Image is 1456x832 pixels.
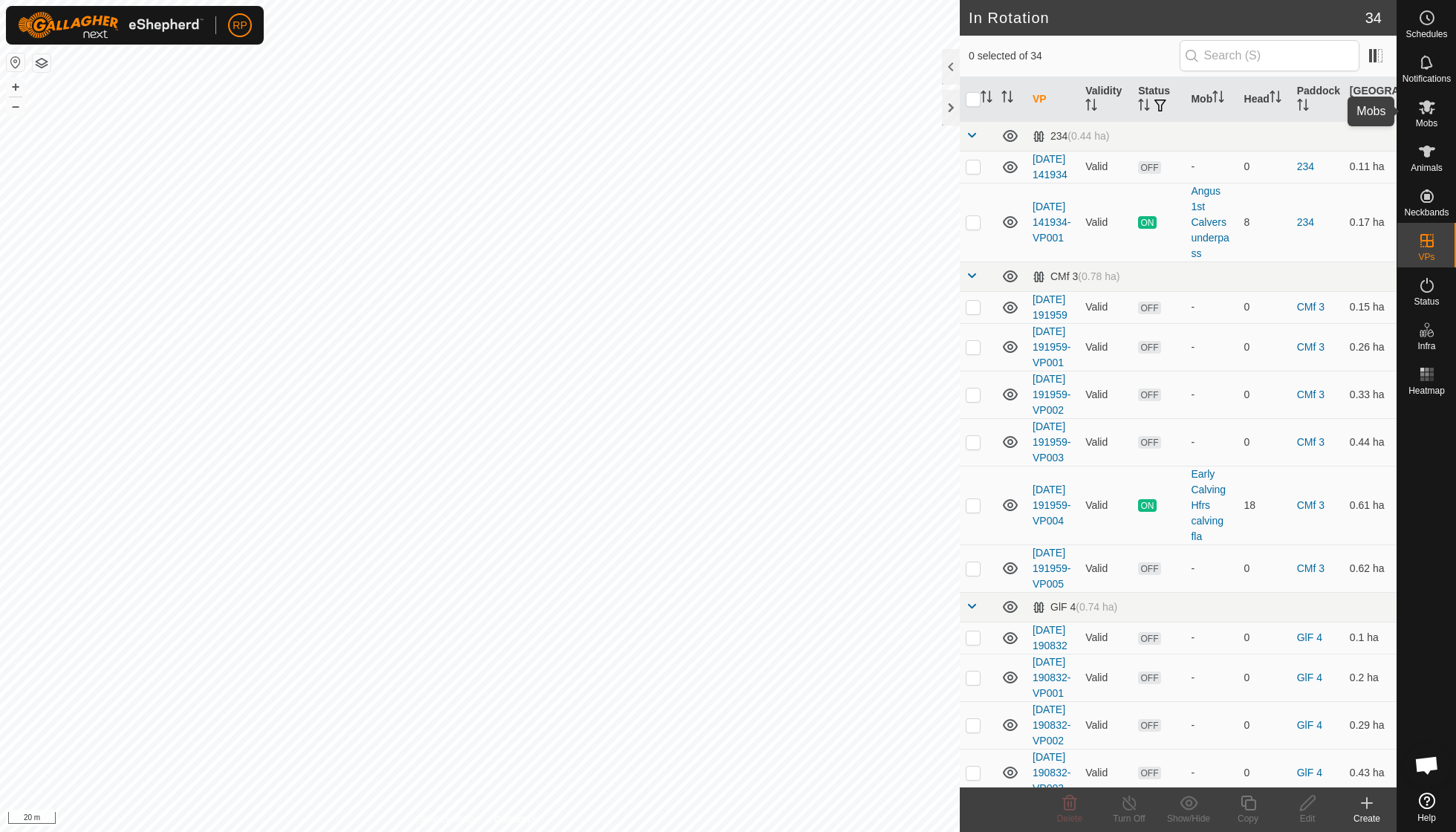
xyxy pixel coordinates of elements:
input: Search (S) [1180,40,1359,71]
td: 0.26 ha [1344,323,1397,371]
p-sorticon: Activate to sort [981,93,992,105]
span: OFF [1138,302,1160,314]
td: 0 [1238,291,1291,323]
a: [DATE] 191959-VP003 [1033,420,1070,464]
span: Notifications [1403,74,1451,83]
span: (0.78 ha) [1078,270,1119,282]
span: 0 selected of 34 [969,48,1180,64]
td: 0.61 ha [1344,466,1397,545]
th: Mob [1185,77,1238,122]
td: 0.15 ha [1344,291,1397,323]
div: Show/Hide [1159,812,1218,825]
td: 0.1 ha [1344,622,1397,654]
a: [DATE] 190832 [1033,624,1067,651]
div: Open chat [1405,743,1449,787]
span: VPs [1418,253,1434,261]
a: CMf 3 [1297,499,1325,511]
span: (0.44 ha) [1067,130,1109,142]
td: 0 [1238,151,1291,183]
span: OFF [1138,562,1160,575]
a: [DATE] 190832-VP001 [1033,656,1070,699]
a: GlF 4 [1297,672,1322,683]
td: 0 [1238,622,1291,654]
p-sorticon: Activate to sort [1001,93,1013,105]
td: 0 [1238,545,1291,592]
span: Schedules [1405,30,1447,39]
span: OFF [1138,161,1160,174]
td: 0.17 ha [1344,183,1397,261]
span: Neckbands [1404,208,1449,217]
div: Turn Off [1099,812,1159,825]
div: Angus 1st Calvers underpass [1191,183,1232,261]
div: - [1191,561,1232,576]
button: – [7,97,25,115]
div: Copy [1218,812,1278,825]
th: Head [1238,77,1291,122]
span: RP [233,18,247,33]
span: OFF [1138,672,1160,684]
a: Privacy Policy [421,813,477,826]
div: - [1191,670,1232,686]
span: Help [1417,813,1436,822]
p-sorticon: Activate to sort [1212,93,1224,105]
a: CMf 3 [1297,389,1325,400]
a: [DATE] 191959-VP002 [1033,373,1070,416]
td: Valid [1079,749,1132,796]
th: Validity [1079,77,1132,122]
td: 0.33 ha [1344,371,1397,418]
a: [DATE] 141934 [1033,153,1067,181]
th: [GEOGRAPHIC_DATA] Area [1344,77,1397,122]
td: 0.11 ha [1344,151,1397,183]
a: 234 [1297,216,1314,228]
a: GlF 4 [1297,767,1322,779]
p-sorticon: Activate to sort [1297,101,1309,113]
td: 18 [1238,466,1291,545]
span: OFF [1138,767,1160,779]
div: Early Calving Hfrs calving fla [1191,467,1232,545]
h2: In Rotation [969,9,1365,27]
div: - [1191,299,1232,315]
span: OFF [1138,632,1160,645]
th: VP [1027,77,1079,122]
span: ON [1138,499,1156,512]
a: [DATE] 191959-VP005 [1033,547,1070,590]
td: 0 [1238,701,1291,749]
span: Infra [1417,342,1435,351]
span: OFF [1138,436,1160,449]
td: Valid [1079,701,1132,749]
a: [DATE] 191959-VP001 [1033,325,1070,368]
span: ON [1138,216,1156,229]
p-sorticon: Activate to sort [1373,101,1385,113]
span: (0.74 ha) [1076,601,1117,613]
span: Mobs [1416,119,1437,128]
a: CMf 3 [1297,301,1325,313]
div: CMf 3 [1033,270,1119,283]
div: Create [1337,812,1397,825]
p-sorticon: Activate to sort [1085,101,1097,113]
td: 8 [1238,183,1291,261]
td: 0.43 ha [1344,749,1397,796]
th: Status [1132,77,1185,122]
td: Valid [1079,183,1132,261]
a: Contact Us [495,813,539,826]
td: 0.44 ha [1344,418,1397,466]
td: Valid [1079,151,1132,183]
td: 0 [1238,371,1291,418]
div: 234 [1033,130,1109,143]
a: 234 [1297,160,1314,172]
td: Valid [1079,545,1132,592]
a: CMf 3 [1297,562,1325,574]
a: CMf 3 [1297,341,1325,353]
td: Valid [1079,466,1132,545]
td: 0 [1238,418,1291,466]
div: - [1191,387,1232,403]
div: - [1191,435,1232,450]
td: Valid [1079,371,1132,418]
div: Edit [1278,812,1337,825]
a: GlF 4 [1297,719,1322,731]
div: - [1191,718,1232,733]
span: Animals [1411,163,1443,172]
a: [DATE] 190832-VP003 [1033,751,1070,794]
td: Valid [1079,323,1132,371]
a: CMf 3 [1297,436,1325,448]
